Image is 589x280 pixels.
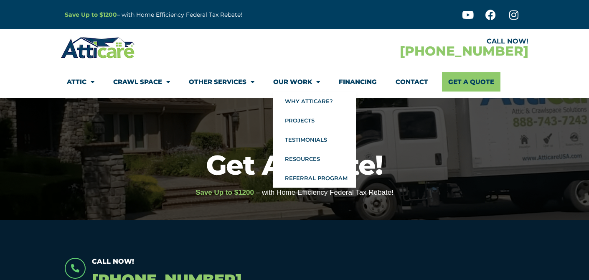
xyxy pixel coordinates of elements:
a: Financing [339,72,377,92]
span: – with Home Efficiency Federal Tax Rebate! [256,188,394,196]
a: Our Work [273,72,320,92]
div: CALL NOW! [294,38,528,45]
a: Referral Program [273,168,356,188]
a: Get A Quote [442,72,500,92]
nav: Menu [67,72,522,92]
span: Save Up to $1200 [195,188,254,196]
a: Contact [396,72,428,92]
ul: Our Work [273,92,356,188]
a: Crawl Space [113,72,170,92]
a: Why Atticare? [273,92,356,111]
h1: Get A Quote! [4,151,585,178]
a: Projects [273,111,356,130]
span: Call Now! [92,257,134,265]
p: – with Home Efficiency Federal Tax Rebate! [65,10,335,20]
a: Resources [273,149,356,168]
a: Attic [67,72,94,92]
a: Testimonials [273,130,356,149]
a: Save Up to $1200 [65,11,117,18]
a: Other Services [189,72,254,92]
